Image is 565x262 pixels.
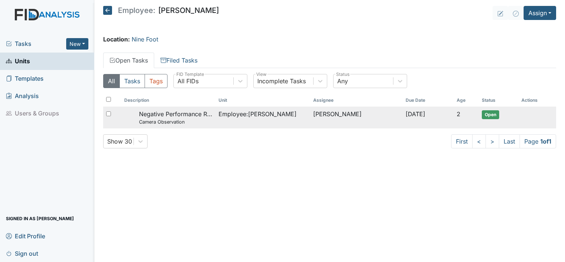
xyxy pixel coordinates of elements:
th: Actions [518,94,555,107]
input: Toggle All Rows Selected [106,97,111,102]
h5: [PERSON_NAME] [103,6,219,15]
a: Open Tasks [103,53,154,68]
span: Templates [6,73,44,84]
span: Sign out [6,248,38,259]
span: Analysis [6,90,39,102]
span: Signed in as [PERSON_NAME] [6,213,74,224]
a: > [486,134,499,148]
strong: Location: [103,36,130,43]
button: Assign [524,6,556,20]
span: 2 [457,110,460,118]
div: Type filter [103,74,168,88]
span: Page [520,134,556,148]
th: Toggle SortBy [403,94,454,107]
a: Filed Tasks [154,53,204,68]
th: Toggle SortBy [454,94,479,107]
a: Tasks [6,39,66,48]
div: Any [337,77,348,85]
button: New [66,38,88,50]
th: Assignee [310,94,403,107]
button: Tags [145,74,168,88]
th: Toggle SortBy [216,94,310,107]
span: Employee: [118,7,155,14]
span: Open [482,110,499,119]
a: < [472,134,486,148]
span: Employee : [PERSON_NAME] [219,110,297,118]
button: All [103,74,120,88]
div: Open Tasks [103,74,556,148]
strong: 1 of 1 [540,138,551,145]
nav: task-pagination [451,134,556,148]
a: First [451,134,473,148]
th: Toggle SortBy [121,94,216,107]
div: All FIDs [177,77,199,85]
span: Edit Profile [6,230,45,242]
td: [PERSON_NAME] [310,107,403,128]
th: Toggle SortBy [479,94,518,107]
div: Show 30 [107,137,132,146]
a: Nine Foot [132,36,158,43]
span: Negative Performance Review Camera Observation [139,110,213,125]
span: Units [6,56,30,67]
button: Tasks [119,74,145,88]
div: Incomplete Tasks [257,77,306,85]
a: Last [499,134,520,148]
span: [DATE] [406,110,425,118]
small: Camera Observation [139,118,213,125]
